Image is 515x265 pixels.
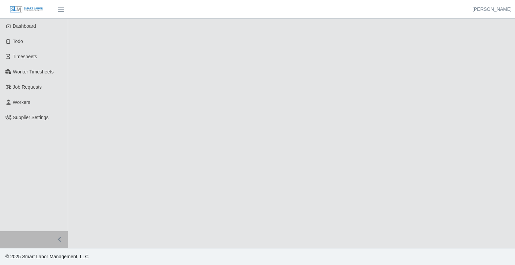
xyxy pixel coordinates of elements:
span: Worker Timesheets [13,69,54,74]
a: [PERSON_NAME] [473,6,512,13]
span: Dashboard [13,23,36,29]
span: Todo [13,39,23,44]
span: © 2025 Smart Labor Management, LLC [5,254,88,259]
span: Supplier Settings [13,115,49,120]
span: Timesheets [13,54,37,59]
img: SLM Logo [9,6,43,13]
span: Workers [13,100,30,105]
span: Job Requests [13,84,42,90]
